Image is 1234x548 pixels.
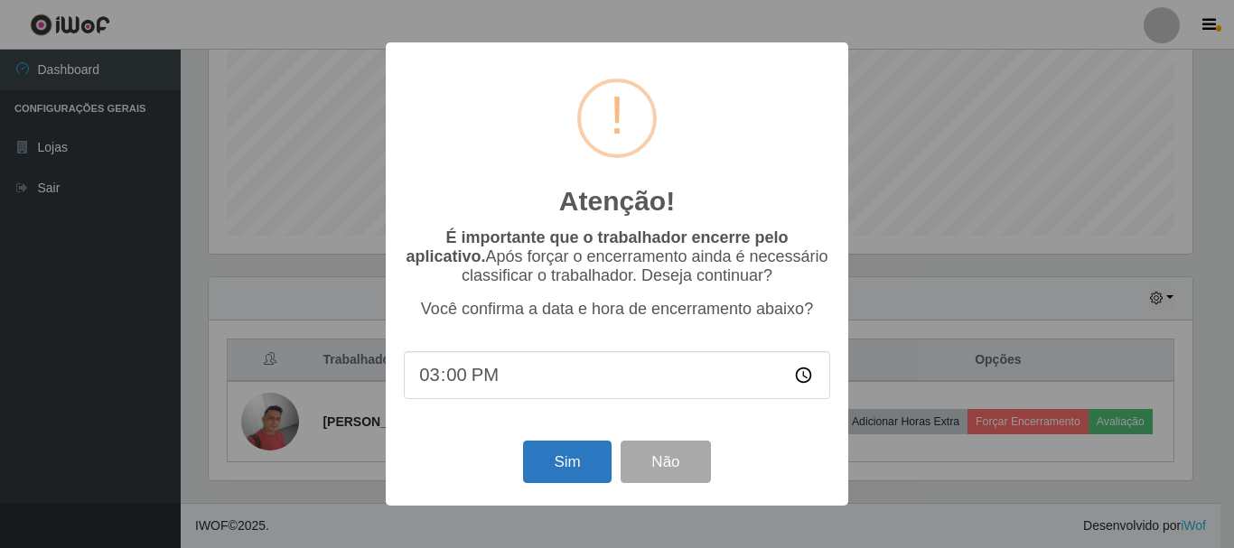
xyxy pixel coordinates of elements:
button: Não [621,441,710,483]
h2: Atenção! [559,185,675,218]
p: Após forçar o encerramento ainda é necessário classificar o trabalhador. Deseja continuar? [404,228,830,285]
button: Sim [523,441,611,483]
p: Você confirma a data e hora de encerramento abaixo? [404,300,830,319]
b: É importante que o trabalhador encerre pelo aplicativo. [406,228,788,265]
